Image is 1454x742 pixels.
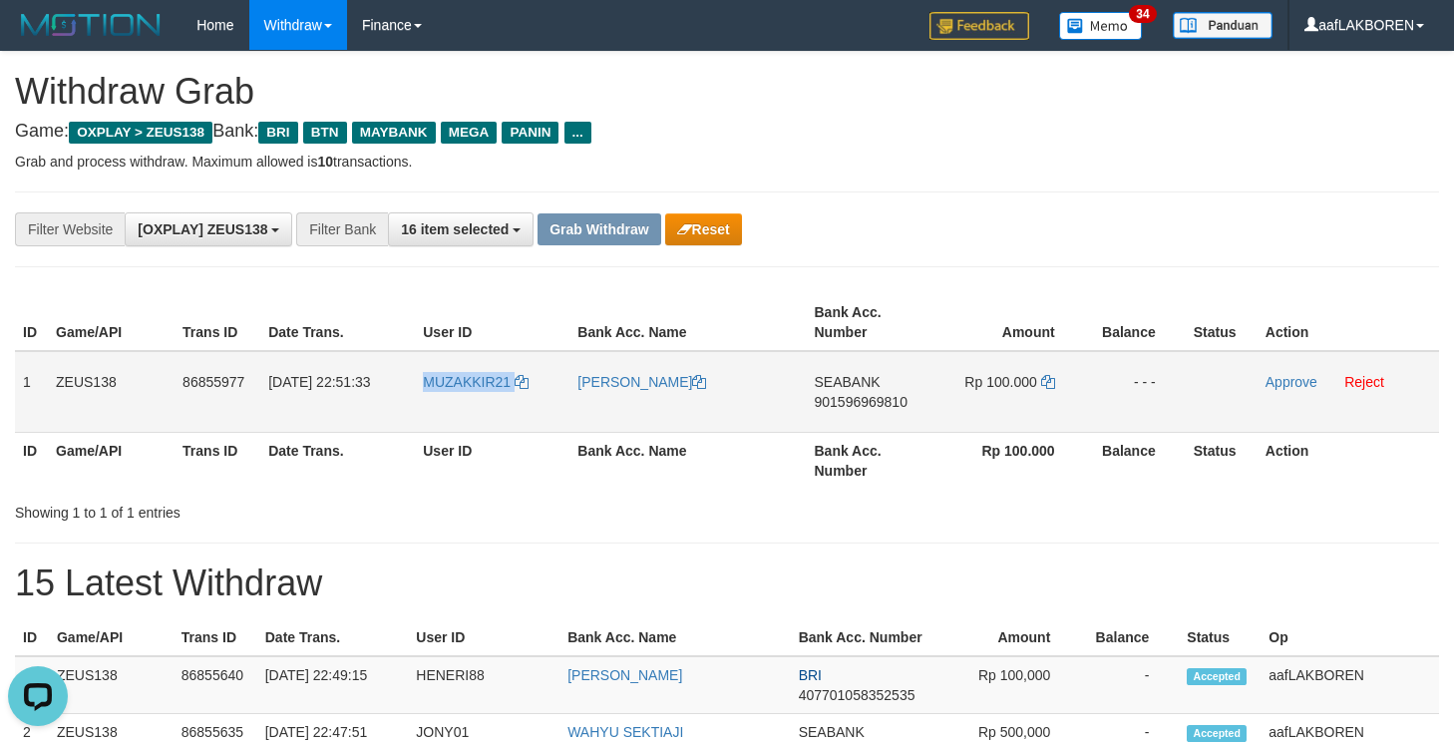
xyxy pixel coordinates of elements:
span: MEGA [441,122,498,144]
h1: 15 Latest Withdraw [15,563,1439,603]
button: Reset [665,213,742,245]
th: Amount [933,619,1081,656]
a: [PERSON_NAME] [577,374,706,390]
a: Approve [1266,374,1317,390]
span: [OXPLAY] ZEUS138 [138,221,267,237]
th: Balance [1085,294,1186,351]
th: Amount [933,294,1085,351]
td: - [1080,656,1179,714]
th: Rp 100.000 [933,432,1085,489]
div: Filter Bank [296,212,388,246]
td: 1 [15,656,49,714]
td: - - - [1085,351,1186,433]
td: 86855640 [174,656,257,714]
img: Button%20Memo.svg [1059,12,1143,40]
th: Op [1261,619,1439,656]
span: 16 item selected [401,221,509,237]
span: BTN [303,122,347,144]
p: Grab and process withdraw. Maximum allowed is transactions. [15,152,1439,172]
th: User ID [415,432,569,489]
td: ZEUS138 [49,656,174,714]
span: BRI [258,122,297,144]
a: Copy 100000 to clipboard [1041,374,1055,390]
span: 34 [1129,5,1156,23]
span: SEABANK [814,374,880,390]
td: [DATE] 22:49:15 [257,656,409,714]
h1: Withdraw Grab [15,72,1439,112]
th: Bank Acc. Number [791,619,933,656]
span: PANIN [502,122,558,144]
th: Bank Acc. Number [806,294,932,351]
img: Feedback.jpg [929,12,1029,40]
th: Status [1186,294,1258,351]
span: Accepted [1187,725,1247,742]
th: Status [1179,619,1261,656]
button: Grab Withdraw [538,213,660,245]
span: Copy 901596969810 to clipboard [814,394,907,410]
th: Action [1258,294,1439,351]
td: HENERI88 [408,656,559,714]
th: Balance [1085,432,1186,489]
th: Balance [1080,619,1179,656]
div: Showing 1 to 1 of 1 entries [15,495,591,523]
th: Bank Acc. Name [559,619,790,656]
th: Game/API [48,432,175,489]
th: Game/API [48,294,175,351]
span: MUZAKKIR21 [423,374,511,390]
span: 86855977 [182,374,244,390]
td: 1 [15,351,48,433]
img: panduan.png [1173,12,1272,39]
th: Date Trans. [257,619,409,656]
a: [PERSON_NAME] [567,667,682,683]
span: OXPLAY > ZEUS138 [69,122,212,144]
strong: 10 [317,154,333,170]
span: Copy 407701058352535 to clipboard [799,687,915,703]
th: ID [15,619,49,656]
th: Trans ID [175,432,260,489]
th: Status [1186,432,1258,489]
button: Open LiveChat chat widget [8,8,68,68]
td: Rp 100,000 [933,656,1081,714]
a: WAHYU SEKTIAJI [567,724,683,740]
a: MUZAKKIR21 [423,374,529,390]
span: SEABANK [799,724,865,740]
th: ID [15,294,48,351]
th: ID [15,432,48,489]
th: Trans ID [175,294,260,351]
th: Trans ID [174,619,257,656]
span: MAYBANK [352,122,436,144]
button: [OXPLAY] ZEUS138 [125,212,292,246]
td: ZEUS138 [48,351,175,433]
span: Accepted [1187,668,1247,685]
th: Bank Acc. Name [569,294,806,351]
th: Action [1258,432,1439,489]
th: Bank Acc. Number [806,432,932,489]
th: User ID [415,294,569,351]
div: Filter Website [15,212,125,246]
th: Date Trans. [260,432,415,489]
th: Date Trans. [260,294,415,351]
th: Bank Acc. Name [569,432,806,489]
th: User ID [408,619,559,656]
img: MOTION_logo.png [15,10,167,40]
span: [DATE] 22:51:33 [268,374,370,390]
span: BRI [799,667,822,683]
th: Game/API [49,619,174,656]
span: Rp 100.000 [964,374,1036,390]
h4: Game: Bank: [15,122,1439,142]
button: 16 item selected [388,212,534,246]
td: aafLAKBOREN [1261,656,1439,714]
a: Reject [1344,374,1384,390]
span: ... [564,122,591,144]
